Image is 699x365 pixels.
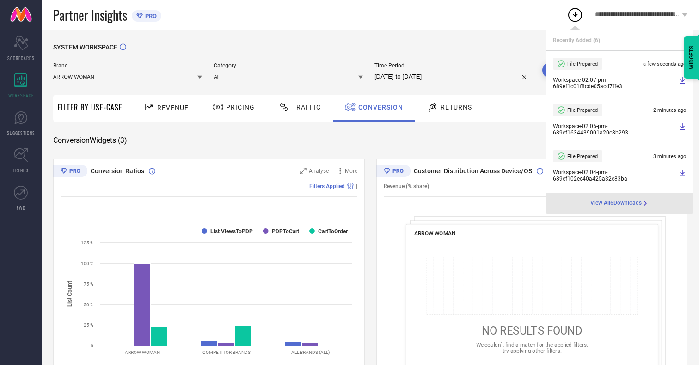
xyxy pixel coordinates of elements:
[300,168,307,174] svg: Zoom
[8,92,34,99] span: WORKSPACE
[291,350,330,355] text: ALL BRANDS (ALL)
[13,167,29,174] span: TRENDS
[481,324,582,337] span: NO RESULTS FOUND
[84,322,93,328] text: 25 %
[125,350,160,355] text: ARROW WOMAN
[384,183,429,189] span: Revenue (% share)
[553,169,676,182] span: Workspace - 02:04-pm - 689ef102ee40a425a32e83ba
[292,103,321,111] span: Traffic
[567,153,598,159] span: File Prepared
[143,12,157,19] span: PRO
[53,43,117,51] span: SYSTEM WORKSPACE
[7,129,35,136] span: SUGGESTIONS
[643,61,686,67] span: a few seconds ago
[67,281,73,307] tspan: List Count
[272,228,299,235] text: PDPToCart
[81,261,93,266] text: 100 %
[553,77,676,90] span: Workspace - 02:07-pm - 689ef1c01f8cde05acd7ffe3
[58,102,123,113] span: Filter By Use-Case
[653,153,686,159] span: 3 minutes ago
[553,123,676,136] span: Workspace - 02:05-pm - 689ef1634439001a20c8b293
[590,200,649,207] div: Open download page
[414,167,532,175] span: Customer Distribution Across Device/OS
[214,62,362,69] span: Category
[376,165,411,179] div: Premium
[358,103,403,111] span: Conversion
[53,165,87,179] div: Premium
[17,204,25,211] span: FWD
[210,228,253,235] text: List ViewsToPDP
[345,168,357,174] span: More
[567,61,598,67] span: File Prepared
[567,6,583,23] div: Open download list
[226,103,255,111] span: Pricing
[356,183,357,189] span: |
[414,230,455,237] span: ARROW WOMAN
[476,341,588,354] span: We couldn’t find a match for the applied filters, try applying other filters.
[679,169,686,182] a: Download
[84,302,93,307] text: 50 %
[679,77,686,90] a: Download
[374,62,531,69] span: Time Period
[53,136,127,145] span: Conversion Widgets ( 3 )
[679,123,686,136] a: Download
[374,71,531,82] input: Select time period
[542,62,592,78] button: Search
[157,104,189,111] span: Revenue
[309,168,329,174] span: Analyse
[309,183,345,189] span: Filters Applied
[590,200,649,207] a: View All6Downloads
[53,6,127,24] span: Partner Insights
[441,103,472,111] span: Returns
[202,350,251,355] text: COMPETITOR BRANDS
[91,167,144,175] span: Conversion Ratios
[567,107,598,113] span: File Prepared
[653,107,686,113] span: 2 minutes ago
[84,281,93,286] text: 75 %
[91,343,93,348] text: 0
[7,55,35,61] span: SCORECARDS
[590,200,642,207] span: View All 6 Downloads
[81,240,93,245] text: 125 %
[318,228,348,235] text: CartToOrder
[553,37,600,43] span: Recently Added ( 6 )
[53,62,202,69] span: Brand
